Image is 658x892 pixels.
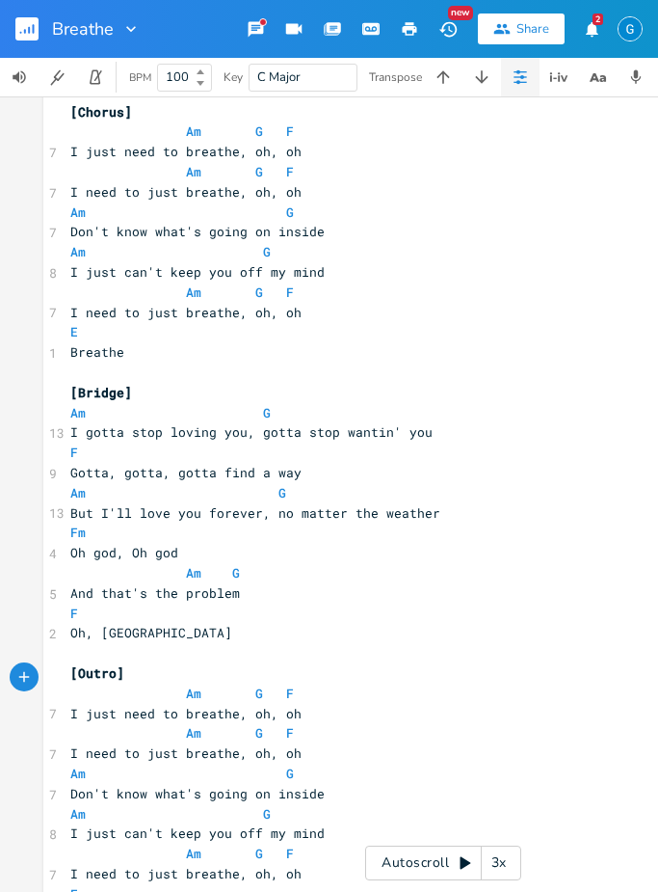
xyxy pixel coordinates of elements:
span: G [232,564,240,581]
span: Am [186,845,201,862]
span: G [278,484,286,501]
span: G [255,685,263,702]
span: G [255,845,263,862]
div: New [448,6,473,20]
img: Gabriella Ziegler [618,16,643,41]
span: I gotta stop loving you, gotta stop wantin' you [70,423,433,441]
span: F [70,605,78,622]
span: F [286,685,294,702]
div: 3x [482,846,516,880]
span: Am [186,724,201,742]
span: G [286,765,294,782]
span: Don't know what's going on inside [70,785,325,802]
span: G [263,404,271,421]
span: Am [70,243,86,260]
span: [Chorus] [70,103,132,121]
span: G [255,163,263,180]
div: Transpose [369,71,422,83]
span: F [286,122,294,140]
span: Am [70,203,86,221]
span: F [286,163,294,180]
div: Autoscroll [365,846,521,880]
span: I just can't keep you off my mind [70,263,325,281]
span: Am [70,765,86,782]
span: Am [70,805,86,823]
span: F [286,845,294,862]
span: Gotta, gotta, gotta find a way [70,464,302,481]
div: BPM [129,72,151,83]
span: F [70,444,78,461]
span: And that's the problem [70,584,240,602]
span: F [286,724,294,742]
span: G [255,284,263,301]
div: Key [224,71,243,83]
button: 2 [572,12,611,46]
span: Am [70,404,86,421]
span: I need to just breathe, oh, oh [70,865,302,882]
div: 2 [592,14,603,25]
span: Am [186,122,201,140]
span: G [263,243,271,260]
span: Oh god, Oh god [70,544,178,561]
span: F [286,284,294,301]
span: Breathe [70,343,124,361]
button: Share [478,14,565,44]
span: But I'll love you forever, no matter the weather [70,504,440,522]
span: Don't know what's going on inside [70,223,325,240]
span: G [255,724,263,742]
span: G [255,122,263,140]
span: I need to just breathe, oh, oh [70,183,302,201]
span: [Bridge] [70,384,132,401]
span: [Outro] [70,664,124,682]
span: G [286,203,294,221]
span: I just can't keep you off my mind [70,824,325,842]
span: I just need to breathe, oh, oh [70,143,302,160]
span: G [263,805,271,823]
span: Am [186,163,201,180]
span: Am [186,685,201,702]
span: Am [70,484,86,501]
span: Fm [70,524,86,541]
div: Share [516,20,549,38]
span: I just need to breathe, oh, oh [70,705,302,722]
span: E [70,323,78,340]
span: Am [186,284,201,301]
span: Oh, [GEOGRAPHIC_DATA] [70,624,232,641]
span: Breathe [52,20,114,38]
span: C Major [257,68,301,86]
span: Am [186,564,201,581]
button: New [429,12,467,46]
span: I need to just breathe, oh, oh [70,744,302,762]
span: I need to just breathe, oh, oh [70,304,302,321]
